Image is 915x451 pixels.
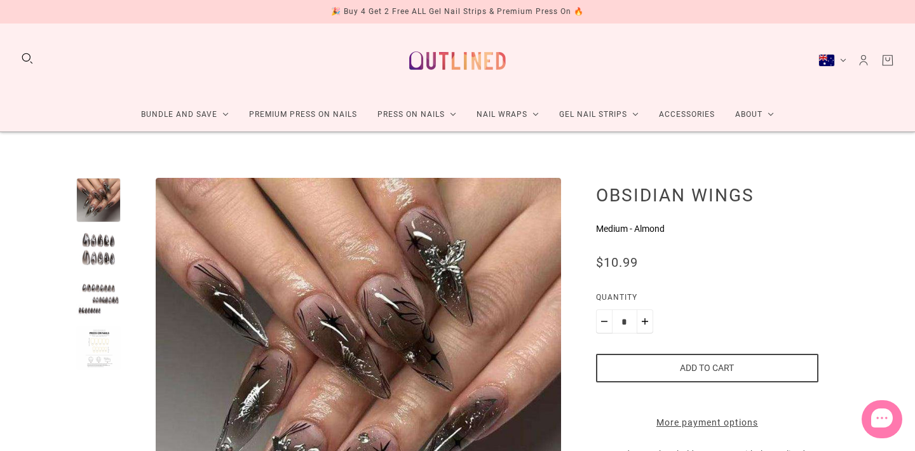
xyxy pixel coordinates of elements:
[596,416,818,429] a: More payment options
[725,98,784,131] a: About
[596,184,818,206] h1: Obsidian Wings
[596,309,613,333] button: Minus
[881,53,895,67] a: Cart
[596,291,818,309] label: Quantity
[818,54,846,67] button: Australia
[239,98,367,131] a: Premium Press On Nails
[131,98,239,131] a: Bundle and Save
[649,98,725,131] a: Accessories
[466,98,549,131] a: Nail Wraps
[596,222,818,236] p: Medium - Almond
[20,51,34,65] button: Search
[402,34,513,88] a: Outlined
[596,255,638,270] span: $10.99
[367,98,466,131] a: Press On Nails
[549,98,649,131] a: Gel Nail Strips
[596,354,818,382] button: Add to cart
[857,53,871,67] a: Account
[637,309,653,333] button: Plus
[331,5,584,18] div: 🎉 Buy 4 Get 2 Free ALL Gel Nail Strips & Premium Press On 🔥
